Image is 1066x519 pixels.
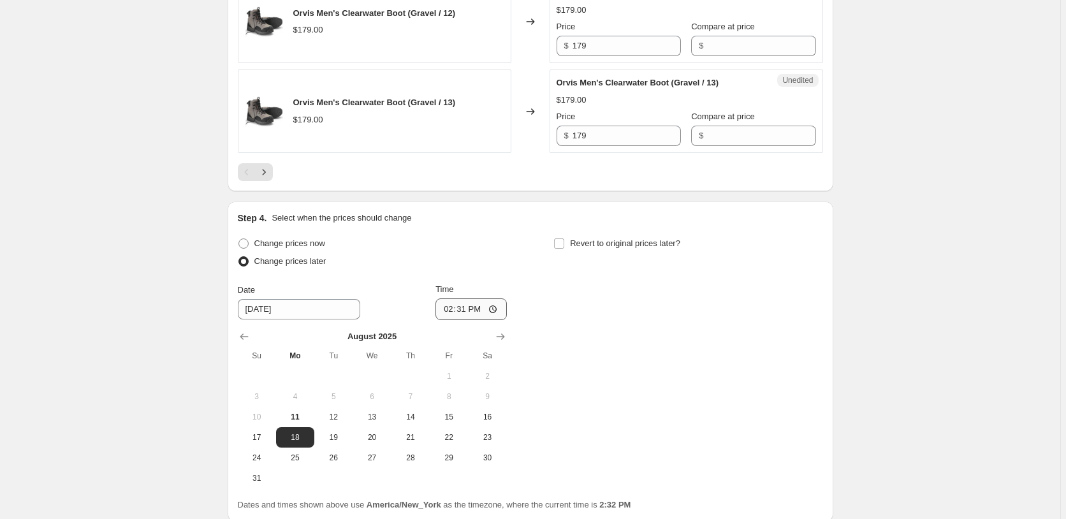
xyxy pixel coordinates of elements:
[314,346,353,366] th: Tuesday
[276,427,314,448] button: Monday August 18 2025
[245,3,283,41] img: orvis-mens-clearwater-wading-felt-fishing-boots-gr_80x.jpg
[358,453,386,463] span: 27
[435,412,463,422] span: 15
[430,366,468,386] button: Friday August 1 2025
[391,427,430,448] button: Thursday August 21 2025
[435,284,453,294] span: Time
[492,328,509,346] button: Show next month, September 2025
[367,500,441,509] b: America/New_York
[473,351,501,361] span: Sa
[293,113,323,126] div: $179.00
[245,92,283,131] img: orvis-mens-clearwater-wading-felt-fishing-boots-gr_80x.jpg
[699,41,703,50] span: $
[281,453,309,463] span: 25
[293,24,323,36] div: $179.00
[255,163,273,181] button: Next
[281,432,309,442] span: 18
[391,346,430,366] th: Thursday
[468,366,506,386] button: Saturday August 2 2025
[319,432,347,442] span: 19
[430,427,468,448] button: Friday August 22 2025
[293,98,456,107] span: Orvis Men's Clearwater Boot (Gravel / 13)
[391,448,430,468] button: Thursday August 28 2025
[353,448,391,468] button: Wednesday August 27 2025
[435,351,463,361] span: Fr
[235,328,253,346] button: Show previous month, July 2025
[397,453,425,463] span: 28
[243,453,271,463] span: 24
[599,500,631,509] b: 2:32 PM
[243,391,271,402] span: 3
[468,448,506,468] button: Saturday August 30 2025
[557,78,719,87] span: Orvis Men's Clearwater Boot (Gravel / 13)
[435,391,463,402] span: 8
[468,386,506,407] button: Saturday August 9 2025
[314,407,353,427] button: Tuesday August 12 2025
[435,432,463,442] span: 22
[238,386,276,407] button: Sunday August 3 2025
[238,285,255,295] span: Date
[276,346,314,366] th: Monday
[276,448,314,468] button: Monday August 25 2025
[281,351,309,361] span: Mo
[254,256,326,266] span: Change prices later
[430,386,468,407] button: Friday August 8 2025
[430,448,468,468] button: Friday August 29 2025
[276,386,314,407] button: Monday August 4 2025
[319,453,347,463] span: 26
[238,346,276,366] th: Sunday
[691,112,755,121] span: Compare at price
[314,448,353,468] button: Tuesday August 26 2025
[272,212,411,224] p: Select when the prices should change
[243,432,271,442] span: 17
[397,351,425,361] span: Th
[243,351,271,361] span: Su
[468,427,506,448] button: Saturday August 23 2025
[468,407,506,427] button: Saturday August 16 2025
[435,453,463,463] span: 29
[358,432,386,442] span: 20
[243,412,271,422] span: 10
[238,500,631,509] span: Dates and times shown above use as the timezone, where the current time is
[691,22,755,31] span: Compare at price
[293,8,456,18] span: Orvis Men's Clearwater Boot (Gravel / 12)
[699,131,703,140] span: $
[397,412,425,422] span: 14
[557,112,576,121] span: Price
[391,386,430,407] button: Thursday August 7 2025
[557,94,587,106] div: $179.00
[468,346,506,366] th: Saturday
[473,412,501,422] span: 16
[557,22,576,31] span: Price
[238,212,267,224] h2: Step 4.
[238,448,276,468] button: Sunday August 24 2025
[397,432,425,442] span: 21
[397,391,425,402] span: 7
[238,407,276,427] button: Sunday August 10 2025
[319,412,347,422] span: 12
[243,473,271,483] span: 31
[473,371,501,381] span: 2
[319,351,347,361] span: Tu
[430,346,468,366] th: Friday
[564,41,569,50] span: $
[473,391,501,402] span: 9
[254,238,325,248] span: Change prices now
[276,407,314,427] button: Today Monday August 11 2025
[314,427,353,448] button: Tuesday August 19 2025
[353,386,391,407] button: Wednesday August 6 2025
[319,391,347,402] span: 5
[435,298,507,320] input: 12:00
[281,412,309,422] span: 11
[281,391,309,402] span: 4
[314,386,353,407] button: Tuesday August 5 2025
[430,407,468,427] button: Friday August 15 2025
[358,351,386,361] span: We
[358,391,386,402] span: 6
[238,299,360,319] input: 8/11/2025
[557,4,587,17] div: $179.00
[238,468,276,488] button: Sunday August 31 2025
[564,131,569,140] span: $
[473,453,501,463] span: 30
[473,432,501,442] span: 23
